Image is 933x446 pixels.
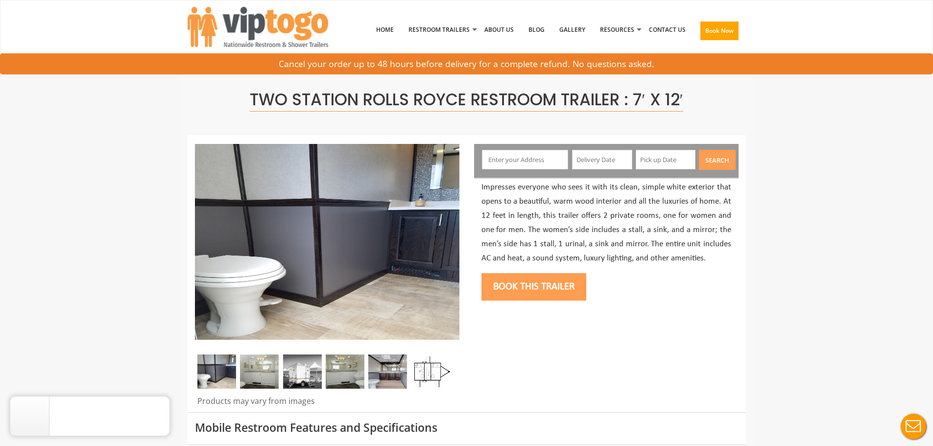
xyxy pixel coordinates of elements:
[283,354,322,389] img: A mini restroom trailer with two separate stations and separate doors for males and females
[693,4,746,61] a: Book Now
[188,7,328,47] img: VIPTOGO
[481,273,586,301] button: Book this trailer
[521,4,552,55] a: Blog
[401,4,477,55] a: Restroom Trailers
[197,354,236,389] img: A close view of inside of a station with a stall, mirror and cabinets
[195,144,459,340] img: Side view of two station restroom trailer with separate doors for males and females
[477,4,521,55] a: About Us
[369,4,401,55] a: Home
[700,22,739,40] button: Book Now
[642,4,693,55] a: Contact Us
[552,4,593,55] a: Gallery
[636,150,696,169] input: Pick up Date
[593,4,642,55] a: Resources
[326,354,364,389] img: Gel 2 station 03
[195,422,739,434] h3: Mobile Restroom Features and Specifications
[894,407,933,446] button: Live Chat
[482,150,568,169] input: Enter your Address
[368,354,407,389] img: A close view of inside of a station with a stall, mirror and cabinets
[195,396,459,412] div: Products may vary from images
[699,150,736,170] button: Search
[250,88,683,112] span: Two Station Rolls Royce Restroom Trailer : 7′ x 12′
[572,150,632,169] input: Delivery Date
[411,354,450,389] img: Floor Plan of 2 station restroom with sink and toilet
[481,181,731,265] p: Impresses everyone who sees it with its clean, simple white exterior that opens to a beautiful, w...
[240,354,279,389] img: Gel 2 station 02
